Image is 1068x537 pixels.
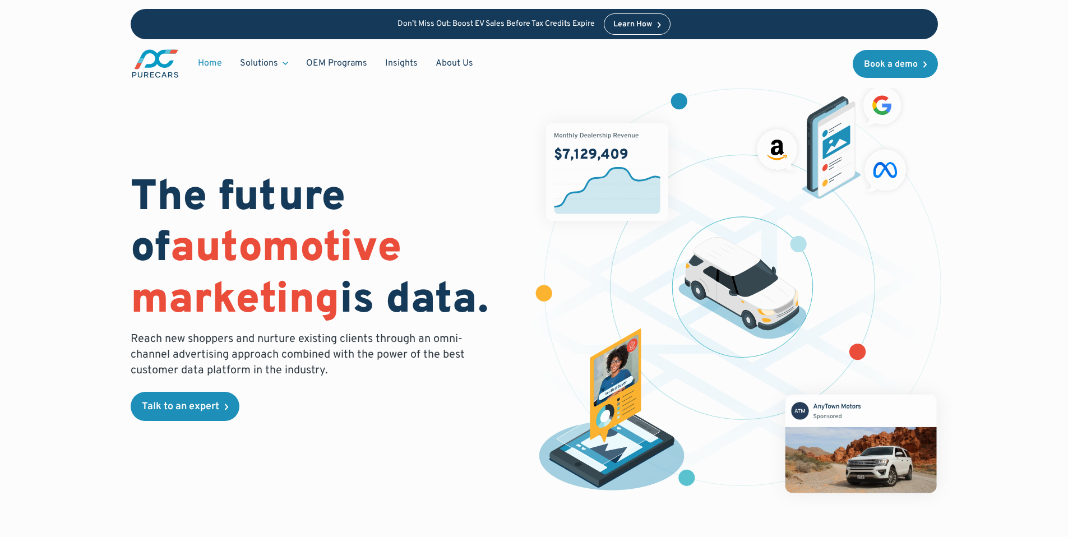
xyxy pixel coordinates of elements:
p: Reach new shoppers and nurture existing clients through an omni-channel advertising approach comb... [131,331,471,378]
img: illustration of a vehicle [678,237,807,339]
a: About Us [427,53,482,74]
span: automotive marketing [131,223,401,327]
a: Insights [376,53,427,74]
img: ads on social media and advertising partners [751,81,912,199]
div: Solutions [240,57,278,70]
div: Learn How [613,21,652,29]
img: persona of a buyer [528,328,696,496]
h1: The future of is data. [131,173,521,327]
a: main [131,48,180,79]
img: mockup of facebook post [764,373,958,513]
div: Book a demo [864,60,918,69]
a: Book a demo [853,50,938,78]
p: Don’t Miss Out: Boost EV Sales Before Tax Credits Expire [397,20,595,29]
div: Talk to an expert [142,402,219,412]
img: chart showing monthly dealership revenue of $7m [546,123,668,221]
a: Learn How [604,13,671,35]
a: OEM Programs [297,53,376,74]
a: Talk to an expert [131,392,239,421]
div: Solutions [231,53,297,74]
img: purecars logo [131,48,180,79]
a: Home [189,53,231,74]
